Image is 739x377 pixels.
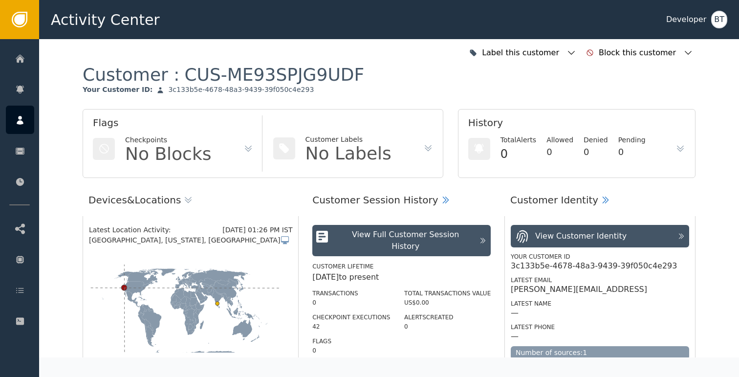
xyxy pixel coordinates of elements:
div: Label this customer [482,47,562,59]
div: 0 [500,145,536,163]
div: 0 [312,346,390,355]
div: [DATE] 01:26 PM IST [222,225,292,235]
span: [GEOGRAPHIC_DATA], [US_STATE], [GEOGRAPHIC_DATA] [89,235,280,245]
div: Pending [618,135,646,145]
div: 0 [404,322,491,331]
div: Denied [584,135,608,145]
div: — [511,332,519,341]
span: Activity Center [51,9,160,31]
label: Alerts Created [404,314,454,321]
div: Latest Phone [511,323,689,332]
div: View Customer Identity [535,230,627,242]
div: Customer Identity [510,193,598,207]
div: View Full Customer Session History [337,229,474,252]
div: — [511,308,519,318]
div: Block this customer [599,47,678,59]
div: Total Alerts [500,135,536,145]
div: 3c133b5e-4678-48a3-9439-39f050c4e293 [511,261,677,271]
div: 0 [584,145,608,158]
div: 0 [546,145,573,158]
div: US$0.00 [404,298,491,307]
div: CUS-ME93SPJG9UDF [184,64,364,86]
div: Customer Labels [305,134,391,145]
div: Latest Location Activity: [89,225,222,235]
div: Developer [666,14,706,25]
button: View Full Customer Session History [312,225,491,256]
div: 0 [618,145,646,158]
div: Customer : [83,64,364,86]
div: 42 [312,322,390,331]
div: No Labels [305,145,391,162]
div: [DATE] to present [312,271,491,283]
div: Latest Email [511,276,689,285]
div: Latest Name [511,299,689,308]
label: Customer Lifetime [312,263,373,270]
div: 3c133b5e-4678-48a3-9439-39f050c4e293 [168,86,314,94]
div: Your Customer ID : [83,86,152,94]
div: No Blocks [125,145,212,163]
div: Flags [93,115,253,135]
label: Total Transactions Value [404,290,491,297]
label: Transactions [312,290,358,297]
div: 0 [312,298,390,307]
div: Your Customer ID [511,252,689,261]
div: Checkpoints [125,135,212,145]
div: Customer Session History [312,193,438,207]
div: History [468,115,685,135]
label: Flags [312,338,331,345]
div: Devices & Locations [88,193,181,207]
button: Block this customer [584,42,696,64]
div: [PERSON_NAME][EMAIL_ADDRESS] [511,285,647,294]
label: Checkpoint Executions [312,314,390,321]
div: Allowed [546,135,573,145]
button: View Customer Identity [511,225,689,247]
button: BT [711,11,727,28]
div: Number of sources: 1 [511,346,689,359]
button: Label this customer [467,42,579,64]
